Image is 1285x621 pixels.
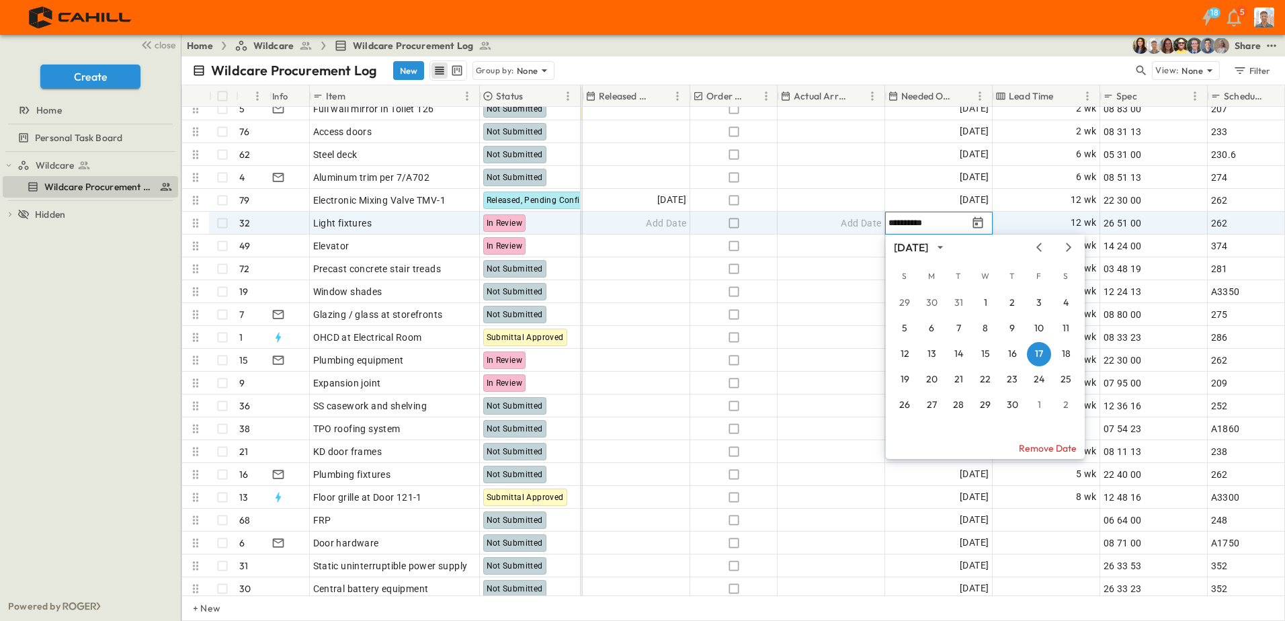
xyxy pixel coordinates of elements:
[970,215,986,231] button: Tracking Date Menu
[1155,63,1179,78] p: View:
[1104,102,1142,116] span: 08 83 00
[313,513,331,527] span: FRP
[429,60,467,81] div: table view
[1076,169,1097,185] span: 6 wk
[313,308,443,321] span: Glazing / glass at storefronts
[487,424,543,433] span: Not Submitted
[1104,445,1142,458] span: 08 11 13
[313,216,372,230] span: Light fixtures
[253,39,294,52] span: Wildcare
[44,180,154,194] span: Wildcare Procurement Log
[16,3,146,32] img: 4f72bfc4efa7236828875bac24094a5ddb05241e32d018417354e964050affa1.png
[1000,263,1024,290] span: Thursday
[946,317,970,341] button: 7
[313,354,404,367] span: Plumbing equipment
[1146,38,1162,54] img: Hunter Mahan (hmahan@cahill-sf.com)
[1104,582,1142,595] span: 26 33 23
[270,85,310,107] div: Info
[1104,239,1142,253] span: 14 24 00
[1211,194,1228,207] span: 262
[487,173,543,182] span: Not Submitted
[1211,148,1237,161] span: 230.6
[946,368,970,392] button: 21
[1031,242,1047,253] button: Previous month
[487,378,523,388] span: In Review
[932,239,948,255] button: calendar view is open, switch to year view
[1076,101,1097,116] span: 2 wk
[1104,194,1142,207] span: 22 30 00
[313,491,422,504] span: Floor grille at Door 121-1
[487,264,543,274] span: Not Submitted
[1076,306,1097,322] span: 3 wk
[326,89,345,103] p: Item
[487,356,523,365] span: In Review
[313,376,381,390] span: Expansion joint
[239,422,250,436] p: 38
[1027,291,1051,315] button: 3
[487,447,543,456] span: Not Submitted
[313,148,358,161] span: Steel deck
[1173,38,1189,54] img: Kevin Lewis (klewis@cahill-sf.com)
[187,39,500,52] nav: breadcrumbs
[1211,559,1228,573] span: 352
[1210,7,1218,18] h6: 18
[313,536,379,550] span: Door hardware
[1104,331,1142,344] span: 08 33 23
[919,291,944,315] button: 30
[1211,102,1228,116] span: 207
[1187,88,1203,104] button: Menu
[313,582,429,595] span: Central battery equipment
[1104,399,1142,413] span: 12 36 16
[448,63,465,79] button: kanban view
[973,368,997,392] button: 22
[459,88,475,104] button: Menu
[487,561,543,571] span: Not Submitted
[1211,468,1228,481] span: 262
[3,155,178,176] div: Wildcaretest
[313,285,382,298] span: Window shades
[1076,147,1097,162] span: 6 wk
[1104,559,1142,573] span: 26 33 53
[1061,242,1077,253] button: Next month
[1076,284,1097,299] span: 5 wk
[193,602,201,615] p: + New
[1254,7,1274,28] img: Profile Picture
[1054,317,1078,341] button: 11
[960,512,989,528] span: [DATE]
[973,317,997,341] button: 8
[313,445,382,458] span: KD door frames
[1009,89,1054,103] p: Lead Time
[239,239,250,253] p: 49
[517,64,538,77] p: None
[960,147,989,162] span: [DATE]
[1076,489,1097,505] span: 8 wk
[1140,89,1155,103] button: Sort
[239,513,250,527] p: 68
[1071,238,1097,253] span: 12 wk
[946,263,970,290] span: Tuesday
[334,39,492,52] a: Wildcare Procurement Log
[135,35,178,54] button: close
[3,177,175,196] a: Wildcare Procurement Log
[1224,89,1263,103] p: Schedule ID
[1000,342,1024,366] button: 16
[1076,261,1097,276] span: 1 wk
[1211,125,1228,138] span: 233
[239,148,250,161] p: 62
[3,101,175,120] a: Home
[919,393,944,417] button: 27
[960,535,989,550] span: [DATE]
[1211,216,1228,230] span: 262
[35,208,65,221] span: Hidden
[1116,89,1137,103] p: Spec
[1104,491,1142,504] span: 12 48 16
[1233,63,1271,78] div: Filter
[1000,317,1024,341] button: 9
[1104,536,1142,550] span: 08 71 00
[849,89,864,103] button: Sort
[487,287,543,296] span: Not Submitted
[893,393,917,417] button: 26
[1211,239,1228,253] span: 374
[1076,329,1097,345] span: 6 wk
[706,89,745,103] p: Order Confirmed?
